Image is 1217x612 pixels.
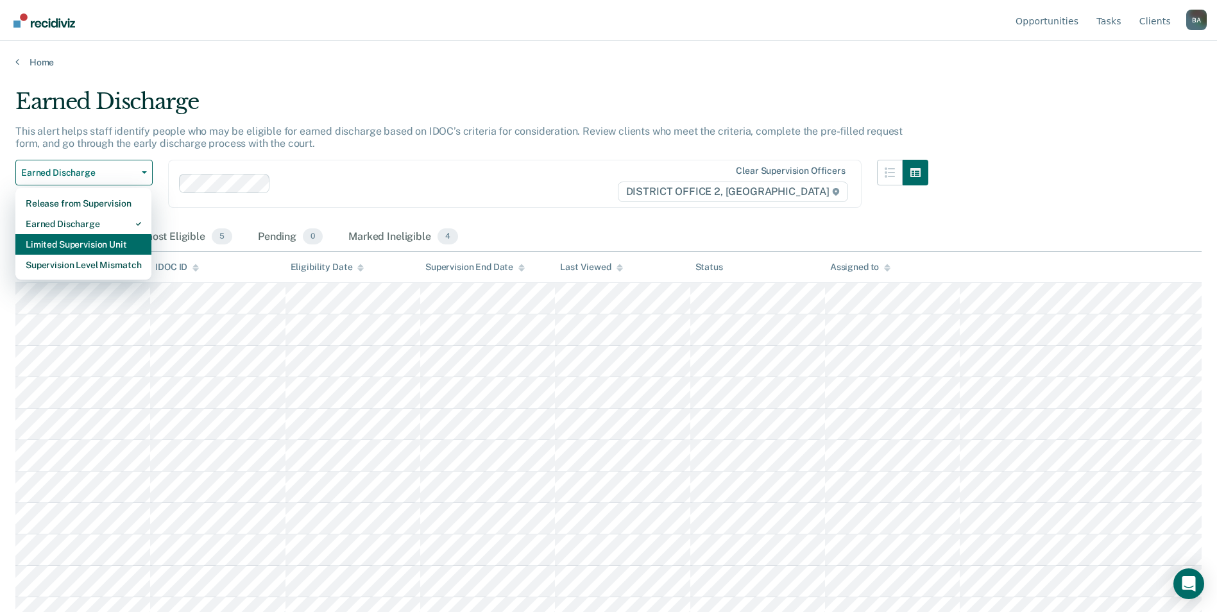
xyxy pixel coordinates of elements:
[303,228,323,245] span: 0
[291,262,364,273] div: Eligibility Date
[15,160,153,185] button: Earned Discharge
[15,56,1202,68] a: Home
[1173,568,1204,599] div: Open Intercom Messenger
[830,262,890,273] div: Assigned to
[695,262,723,273] div: Status
[15,125,903,149] p: This alert helps staff identify people who may be eligible for earned discharge based on IDOC’s c...
[438,228,458,245] span: 4
[618,182,848,202] span: DISTRICT OFFICE 2, [GEOGRAPHIC_DATA]
[1186,10,1207,30] div: B A
[15,188,151,280] div: Dropdown Menu
[255,223,325,251] div: Pending0
[736,166,845,176] div: Clear supervision officers
[425,262,525,273] div: Supervision End Date
[346,223,461,251] div: Marked Ineligible4
[212,228,232,245] span: 5
[21,167,137,178] span: Earned Discharge
[1186,10,1207,30] button: Profile dropdown button
[13,13,75,28] img: Recidiviz
[26,214,141,234] div: Earned Discharge
[560,262,622,273] div: Last Viewed
[131,223,235,251] div: Almost Eligible5
[15,89,928,125] div: Earned Discharge
[155,262,199,273] div: IDOC ID
[26,234,141,255] div: Limited Supervision Unit
[26,193,141,214] div: Release from Supervision
[26,255,141,275] div: Supervision Level Mismatch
